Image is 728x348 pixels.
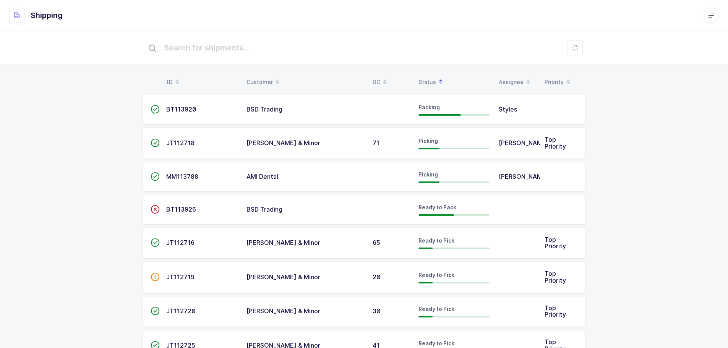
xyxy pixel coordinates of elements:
span:  [151,273,160,281]
span: Ready to Pack [418,204,456,210]
span: JT112720 [166,307,196,315]
span: 65 [373,239,380,246]
div: Priority [545,76,581,89]
span:  [151,173,160,180]
span: Top Priority [545,270,566,284]
span:  [151,206,160,213]
span: [PERSON_NAME] & Minor [246,273,320,281]
span: AMI Dental [246,173,278,180]
div: ID [166,76,237,89]
span: JT112719 [166,273,195,281]
span: [PERSON_NAME] & Minor [246,307,320,315]
div: DC [373,76,409,89]
span: 20 [373,273,381,281]
span:  [151,307,160,315]
span: MM113788 [166,173,198,180]
input: Search for shipments... [143,36,586,60]
span: JT112716 [166,239,195,246]
span: Ready to Pick [418,340,454,346]
div: Customer [246,76,363,89]
span: Top Priority [545,304,566,319]
span:  [151,139,160,147]
span: Ready to Pick [418,237,454,244]
span: Top Priority [545,236,566,250]
h1: Shipping [31,9,63,21]
span: BSD Trading [246,206,282,213]
span: 71 [373,139,379,147]
span: [PERSON_NAME] & Minor [246,139,320,147]
span:  [151,105,160,113]
span: BT113926 [166,206,196,213]
div: Status [418,76,490,89]
span: Picking [418,171,438,178]
span: [PERSON_NAME] [499,139,549,147]
span: Ready to Pick [418,272,454,278]
span: Styles [499,105,517,113]
span: [PERSON_NAME] [499,173,549,180]
span: JT112718 [166,139,195,147]
span: Ready to Pick [418,306,454,312]
span: 30 [373,307,381,315]
span: Top Priority [545,136,566,150]
span:  [151,239,160,246]
span: BSD Trading [246,105,282,113]
div: Assignee [499,76,535,89]
span: [PERSON_NAME] & Minor [246,239,320,246]
span: Packing [418,104,440,110]
span: BT113920 [166,105,196,113]
span: Picking [418,138,438,144]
